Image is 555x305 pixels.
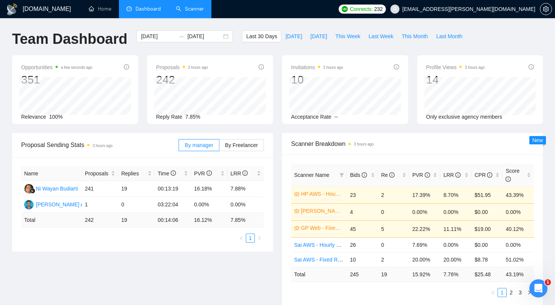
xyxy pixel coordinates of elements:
a: GP[PERSON_NAME] A [24,201,84,207]
span: 100% [49,114,63,120]
td: 40.12% [503,220,534,237]
a: GP Web - Fixed Rate ($100) [301,224,342,232]
span: By manager [185,142,213,148]
td: 45 [347,220,378,237]
td: 20.00% [409,252,441,267]
span: filter [339,173,344,177]
span: 7.85% [185,114,200,120]
div: [PERSON_NAME] A [36,200,84,209]
div: 10 [291,73,343,87]
td: 0 [378,237,409,252]
td: 2 [378,186,409,203]
button: setting [540,3,552,15]
td: 51.02% [503,252,534,267]
td: 23 [347,186,378,203]
a: HP AWS - Hourly Rate [301,190,342,198]
td: 20.00% [440,252,472,267]
td: 242 [82,213,118,228]
span: info-circle [506,176,511,182]
td: 03:22:04 [155,197,191,213]
span: By Freelancer [225,142,258,148]
button: right [525,288,534,297]
span: to [178,33,184,39]
span: PVR [412,172,430,178]
span: Score [506,168,520,182]
td: 22.22% [409,220,441,237]
span: Acceptance Rate [291,114,331,120]
span: CPR [475,172,492,178]
span: right [527,290,532,295]
span: user [392,6,398,12]
td: 19 [118,213,154,228]
input: Start date [141,32,175,40]
div: 242 [156,73,208,87]
span: LRR [231,170,248,176]
span: -- [335,114,338,120]
span: right [257,236,262,240]
td: $8.78 [472,252,503,267]
img: upwork-logo.png [342,6,348,12]
div: 351 [21,73,92,87]
span: info-circle [207,170,212,176]
td: $0.00 [472,237,503,252]
span: Scanner Breakdown [291,139,534,149]
button: Last Month [432,30,466,42]
td: 5 [378,220,409,237]
td: 26 [347,237,378,252]
li: Next Page [255,234,264,243]
span: info-circle [394,64,399,70]
a: Sai AWS - Fixed Rate($100) [294,257,360,263]
span: crown [294,225,299,231]
a: searchScanner [176,6,204,12]
td: 7.85 % [228,213,264,228]
a: 2 [507,288,515,297]
span: Proposals [85,169,109,178]
td: 15.92 % [409,267,441,282]
span: [DATE] [285,32,302,40]
time: 3 hours ago [465,65,485,70]
img: logo [6,3,18,15]
li: 3 [516,288,525,297]
td: 0.00% [440,237,472,252]
img: GP [24,200,34,209]
li: Previous Page [237,234,246,243]
td: 11.11% [440,220,472,237]
td: 43.39% [503,186,534,203]
button: This Week [331,30,364,42]
span: Replies [121,169,146,178]
span: Only exclusive agency members [426,114,503,120]
td: 1 [82,197,118,213]
td: 8.70% [440,186,472,203]
td: 7.88% [228,181,264,197]
span: dashboard [126,6,132,11]
iframe: Intercom live chat [529,279,547,297]
button: This Month [398,30,432,42]
span: Connects: [350,5,373,13]
button: right [255,234,264,243]
td: 0.00% [191,197,227,213]
span: Proposal Sending Stats [21,140,179,150]
span: left [491,290,495,295]
span: Bids [350,172,367,178]
span: crown [294,208,299,214]
td: 0.00% [409,203,441,220]
span: setting [540,6,552,12]
td: 19 [118,181,154,197]
span: crown [294,191,299,197]
span: Scanner Name [294,172,329,178]
button: Last 30 Days [242,30,281,42]
button: left [489,288,498,297]
span: info-circle [259,64,264,70]
span: 1 [545,279,551,285]
span: Time [158,170,176,176]
li: Previous Page [489,288,498,297]
img: NW [24,184,34,194]
span: This Week [335,32,360,40]
div: 14 [426,73,485,87]
th: Name [21,166,82,181]
span: Dashboard [136,6,161,12]
button: [DATE] [281,30,306,42]
span: filter [338,169,345,181]
span: info-circle [455,172,461,178]
td: 0.00% [228,197,264,213]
